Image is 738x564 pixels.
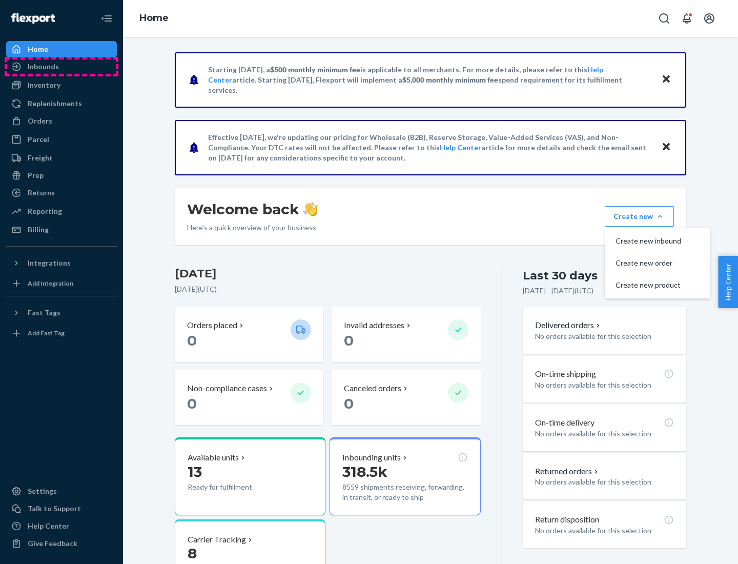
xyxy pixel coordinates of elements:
[28,538,77,549] div: Give Feedback
[607,274,708,296] button: Create new product
[342,463,387,480] span: 318.5k
[187,223,318,233] p: Here’s a quick overview of your business
[616,237,681,245] span: Create new inbound
[187,332,197,349] span: 0
[28,258,71,268] div: Integrations
[96,8,117,29] button: Close Navigation
[535,477,674,487] p: No orders available for this selection
[6,275,117,292] a: Add Integration
[175,307,323,362] button: Orders placed 0
[28,153,53,163] div: Freight
[11,13,55,24] img: Flexport logo
[6,518,117,534] a: Help Center
[6,500,117,517] a: Talk to Support
[208,132,651,163] p: Effective [DATE], we're updating our pricing for Wholesale (B2B), Reserve Storage, Value-Added Se...
[6,95,117,112] a: Replenishments
[607,230,708,252] button: Create new inbound
[6,325,117,341] a: Add Fast Tag
[28,116,52,126] div: Orders
[188,534,246,546] p: Carrier Tracking
[535,514,599,526] p: Return disposition
[175,284,481,294] p: [DATE] ( UTC )
[330,437,480,515] button: Inbounding units318.5k8559 shipments receiving, forwarding, in transit, or ready to ship
[332,370,480,425] button: Canceled orders 0
[535,429,674,439] p: No orders available for this selection
[187,200,318,218] h1: Welcome back
[535,466,600,477] button: Returned orders
[28,134,49,145] div: Parcel
[535,368,596,380] p: On-time shipping
[660,72,673,87] button: Close
[6,150,117,166] a: Freight
[535,380,674,390] p: No orders available for this selection
[28,98,82,109] div: Replenishments
[6,221,117,238] a: Billing
[344,332,354,349] span: 0
[188,482,282,492] p: Ready for fulfillment
[344,319,404,331] p: Invalid addresses
[535,331,674,341] p: No orders available for this selection
[28,188,55,198] div: Returns
[188,463,202,480] span: 13
[6,167,117,184] a: Prep
[6,185,117,201] a: Returns
[28,279,73,288] div: Add Integration
[270,65,360,74] span: $500 monthly minimum fee
[535,417,594,429] p: On-time delivery
[131,4,177,33] ol: breadcrumbs
[28,170,44,180] div: Prep
[660,140,673,155] button: Close
[535,526,674,536] p: No orders available for this selection
[654,8,674,29] button: Open Search Box
[6,203,117,219] a: Reporting
[402,75,498,84] span: $5,000 monthly minimum fee
[6,255,117,271] button: Integrations
[187,395,197,412] span: 0
[28,329,65,337] div: Add Fast Tag
[440,143,481,152] a: Help Center
[6,535,117,552] button: Give Feedback
[28,225,49,235] div: Billing
[607,252,708,274] button: Create new order
[6,305,117,321] button: Fast Tags
[6,77,117,93] a: Inventory
[342,452,401,464] p: Inbounding units
[616,259,681,267] span: Create new order
[188,545,197,562] span: 8
[28,44,48,54] div: Home
[28,486,57,496] div: Settings
[676,8,697,29] button: Open notifications
[332,307,480,362] button: Invalid addresses 0
[344,382,401,394] p: Canceled orders
[6,58,117,75] a: Inbounds
[28,503,81,514] div: Talk to Support
[342,482,467,502] p: 8559 shipments receiving, forwarding, in transit, or ready to ship
[616,281,681,289] span: Create new product
[523,286,593,296] p: [DATE] - [DATE] ( UTC )
[188,452,239,464] p: Available units
[28,521,69,531] div: Help Center
[28,80,60,90] div: Inventory
[208,65,651,95] p: Starting [DATE], a is applicable to all merchants. For more details, please refer to this article...
[175,370,323,425] button: Non-compliance cases 0
[523,268,598,284] div: Last 30 days
[6,483,117,499] a: Settings
[718,256,738,308] button: Help Center
[605,206,674,227] button: Create newCreate new inboundCreate new orderCreate new product
[6,113,117,129] a: Orders
[187,319,237,331] p: Orders placed
[6,131,117,148] a: Parcel
[187,382,267,394] p: Non-compliance cases
[344,395,354,412] span: 0
[28,206,62,216] div: Reporting
[175,437,325,515] button: Available units13Ready for fulfillment
[535,319,602,331] button: Delivered orders
[28,62,59,72] div: Inbounds
[699,8,720,29] button: Open account menu
[303,202,318,216] img: hand-wave emoji
[6,41,117,57] a: Home
[28,308,60,318] div: Fast Tags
